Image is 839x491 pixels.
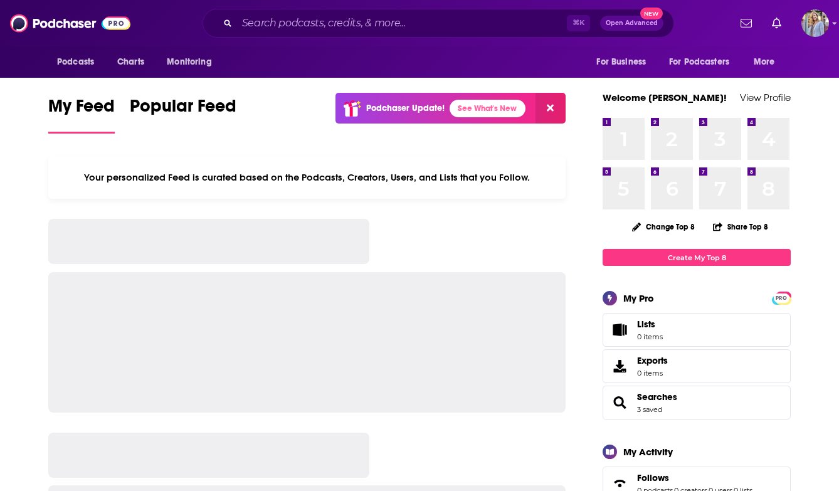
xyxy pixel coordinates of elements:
div: Search podcasts, credits, & more... [203,9,674,38]
img: Podchaser - Follow, Share and Rate Podcasts [10,11,130,35]
button: open menu [745,50,791,74]
span: Exports [637,355,668,366]
a: Exports [603,349,791,383]
button: open menu [158,50,228,74]
p: Podchaser Update! [366,103,445,114]
a: Show notifications dropdown [736,13,757,34]
button: open menu [48,50,110,74]
img: User Profile [801,9,829,37]
span: Lists [607,321,632,339]
a: See What's New [450,100,525,117]
span: Searches [603,386,791,420]
span: For Podcasters [669,53,729,71]
span: Charts [117,53,144,71]
button: open menu [588,50,662,74]
div: Your personalized Feed is curated based on the Podcasts, Creators, Users, and Lists that you Follow. [48,156,566,199]
span: Open Advanced [606,20,658,26]
span: Podcasts [57,53,94,71]
a: Show notifications dropdown [767,13,786,34]
span: Monitoring [167,53,211,71]
a: 3 saved [637,405,662,414]
a: Charts [109,50,152,74]
span: 0 items [637,332,663,341]
input: Search podcasts, credits, & more... [237,13,567,33]
span: Logged in as JFMuntsinger [801,9,829,37]
div: My Pro [623,292,654,304]
span: New [640,8,663,19]
a: Create My Top 8 [603,249,791,266]
div: My Activity [623,446,673,458]
a: Searches [637,391,677,403]
span: For Business [596,53,646,71]
span: More [754,53,775,71]
span: Lists [637,319,663,330]
span: My Feed [48,95,115,124]
button: Share Top 8 [712,214,769,239]
span: PRO [774,293,789,303]
span: ⌘ K [567,15,590,31]
a: PRO [774,293,789,302]
span: Lists [637,319,655,330]
button: Show profile menu [801,9,829,37]
button: open menu [661,50,747,74]
button: Open AdvancedNew [600,16,663,31]
a: Searches [607,394,632,411]
a: Follows [637,472,752,483]
a: Lists [603,313,791,347]
a: View Profile [740,92,791,103]
span: 0 items [637,369,668,377]
button: Change Top 8 [625,219,702,235]
span: Follows [637,472,669,483]
a: Popular Feed [130,95,236,134]
span: Exports [607,357,632,375]
span: Popular Feed [130,95,236,124]
a: Welcome [PERSON_NAME]! [603,92,727,103]
a: My Feed [48,95,115,134]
